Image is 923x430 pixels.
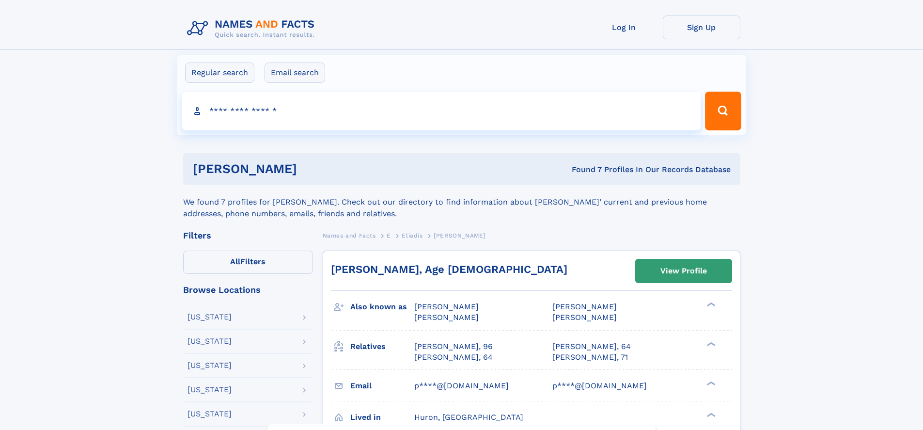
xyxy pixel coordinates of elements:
[183,251,313,274] label: Filters
[402,232,422,239] span: Eliadis
[185,63,254,83] label: Regular search
[188,313,232,321] div: [US_STATE]
[350,378,414,394] h3: Email
[387,232,391,239] span: E
[402,229,422,241] a: Eliadis
[552,341,631,352] a: [PERSON_NAME], 64
[188,410,232,418] div: [US_STATE]
[350,409,414,426] h3: Lived in
[414,413,523,422] span: Huron, [GEOGRAPHIC_DATA]
[704,341,716,347] div: ❯
[552,313,617,322] span: [PERSON_NAME]
[350,338,414,355] h3: Relatives
[350,299,414,315] h3: Also known as
[585,16,663,39] a: Log In
[705,92,741,130] button: Search Button
[434,232,485,239] span: [PERSON_NAME]
[323,229,376,241] a: Names and Facts
[414,341,493,352] a: [PERSON_NAME], 96
[663,16,740,39] a: Sign Up
[188,386,232,394] div: [US_STATE]
[183,231,313,240] div: Filters
[182,92,701,130] input: search input
[704,302,716,308] div: ❯
[552,302,617,311] span: [PERSON_NAME]
[552,352,628,363] a: [PERSON_NAME], 71
[188,362,232,369] div: [US_STATE]
[265,63,325,83] label: Email search
[183,16,323,42] img: Logo Names and Facts
[414,313,479,322] span: [PERSON_NAME]
[414,302,479,311] span: [PERSON_NAME]
[183,286,313,294] div: Browse Locations
[434,164,731,175] div: Found 7 Profiles In Our Records Database
[193,163,435,175] h1: [PERSON_NAME]
[183,185,740,220] div: We found 7 profiles for [PERSON_NAME]. Check out our directory to find information about [PERSON_...
[704,380,716,386] div: ❯
[660,260,707,282] div: View Profile
[387,229,391,241] a: E
[230,257,240,266] span: All
[704,412,716,418] div: ❯
[414,352,493,363] a: [PERSON_NAME], 64
[188,337,232,345] div: [US_STATE]
[331,263,567,275] a: [PERSON_NAME], Age [DEMOGRAPHIC_DATA]
[636,259,732,283] a: View Profile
